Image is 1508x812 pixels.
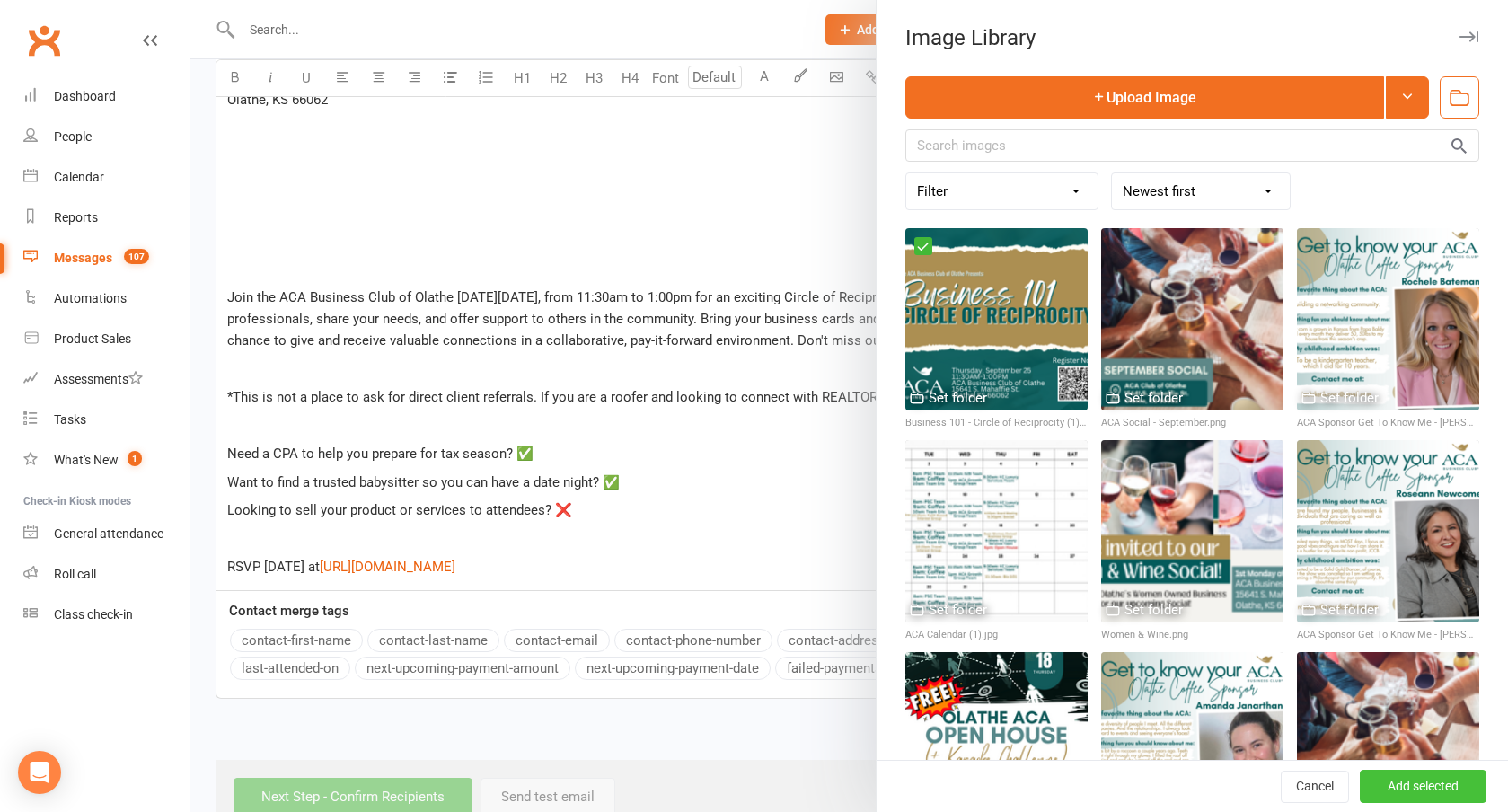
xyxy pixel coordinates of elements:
[23,595,190,635] a: Class kiosk mode
[54,129,92,144] div: People
[23,198,190,238] a: Reports
[54,210,98,225] div: Reports
[905,627,1088,643] div: ACA Calendar (1).jpg
[54,526,163,541] div: General attendance
[905,129,1479,162] input: Search images
[54,89,116,103] div: Dashboard
[23,554,190,595] a: Roll call
[1320,387,1379,409] div: Set folder
[1297,228,1479,410] img: ACA Sponsor Get To Know Me - Rochele Bateman.png
[929,387,987,409] div: Set folder
[23,117,190,157] a: People
[54,607,133,622] div: Class check-in
[1101,415,1283,431] div: ACA Social - September.png
[929,599,987,621] div: Set folder
[23,359,190,400] a: Assessments
[54,412,86,427] div: Tasks
[23,157,190,198] a: Calendar
[1124,599,1183,621] div: Set folder
[124,249,149,264] span: 107
[1360,771,1486,803] button: Add selected
[1297,440,1479,622] img: ACA Sponsor Get To Know Me - Roseann.png
[23,76,190,117] a: Dashboard
[1297,627,1479,643] div: ACA Sponsor Get To Know Me - [PERSON_NAME].png
[23,514,190,554] a: General attendance kiosk mode
[23,238,190,278] a: Messages 107
[54,331,131,346] div: Product Sales
[23,440,190,481] a: What's New1
[54,170,104,184] div: Calendar
[23,400,190,440] a: Tasks
[54,567,96,581] div: Roll call
[1101,440,1283,622] img: Women & Wine.png
[1320,599,1379,621] div: Set folder
[1101,228,1283,410] img: ACA Social - September.png
[1101,627,1283,643] div: Women & Wine.png
[1124,387,1183,409] div: Set folder
[54,453,119,467] div: What's New
[1281,771,1349,803] button: Cancel
[905,440,1088,622] img: ACA Calendar (1).jpg
[22,18,66,63] a: Clubworx
[877,25,1508,50] div: Image Library
[54,251,112,265] div: Messages
[905,415,1088,431] div: Business 101 - Circle of Reciprocity (1).png
[905,228,1088,410] img: Business 101 - Circle of Reciprocity (1).png
[54,291,127,305] div: Automations
[54,372,143,386] div: Assessments
[23,278,190,319] a: Automations
[905,76,1384,119] button: Upload Image
[128,451,142,466] span: 1
[18,751,61,794] div: Open Intercom Messenger
[23,319,190,359] a: Product Sales
[1297,415,1479,431] div: ACA Sponsor Get To Know Me - [PERSON_NAME].png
